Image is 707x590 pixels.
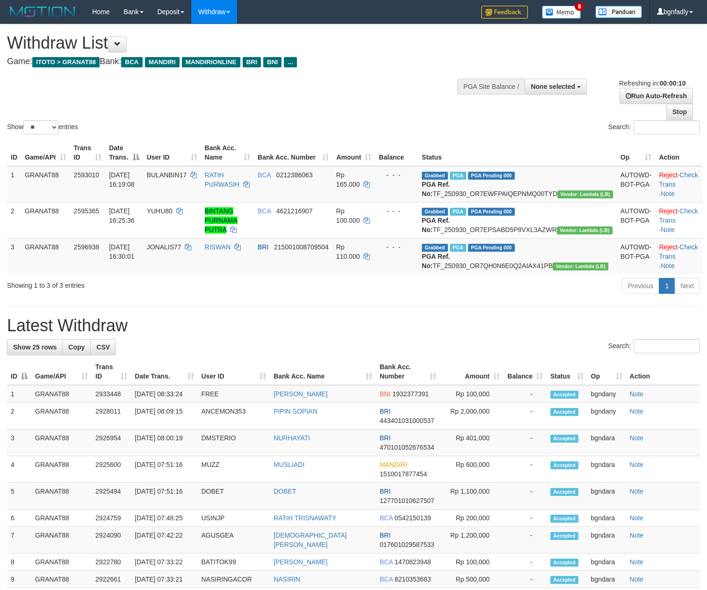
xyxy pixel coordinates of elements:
[131,385,197,403] td: [DATE] 08:33:24
[198,358,270,385] th: User ID: activate to sort column ascending
[440,430,504,456] td: Rp 401,000
[7,166,21,203] td: 1
[270,358,376,385] th: Bank Acc. Name: activate to sort column ascending
[380,497,434,504] span: Copy 127701010627507 to clipboard
[550,515,578,523] span: Accepted
[147,171,187,179] span: BULANBIN17
[617,202,656,238] td: AUTOWD-BOT-PGA
[90,339,116,355] a: CSV
[504,483,547,510] td: -
[630,558,644,566] a: Note
[7,430,31,456] td: 3
[587,430,626,456] td: bgndara
[31,554,92,571] td: GRANAT88
[547,358,587,385] th: Status: activate to sort column ascending
[422,181,450,197] b: PGA Ref. No:
[440,571,504,588] td: Rp 500,000
[121,57,142,67] span: BCA
[274,243,329,251] span: Copy 215001008709504 to clipboard
[198,483,270,510] td: DOBET
[243,57,261,67] span: BRI
[274,434,310,442] a: NURHAYATI
[504,430,547,456] td: -
[608,339,700,353] label: Search:
[7,238,21,274] td: 3
[258,171,271,179] span: BCA
[630,408,644,415] a: Note
[109,171,135,188] span: [DATE] 16:19:08
[31,571,92,588] td: GRANAT88
[617,238,656,274] td: AUTOWD-BOT-PGA
[92,483,131,510] td: 2925494
[7,483,31,510] td: 5
[380,417,434,424] span: Copy 443401031000537 to clipboard
[7,34,462,52] h1: Withdraw List
[481,6,528,19] img: Feedback.jpg
[198,403,270,430] td: ANCEMON353
[21,238,70,274] td: GRANAT88
[198,510,270,527] td: USINJP
[440,403,504,430] td: Rp 2,000,000
[13,343,57,351] span: Show 25 rows
[379,170,414,180] div: - - -
[550,488,578,496] span: Accepted
[92,358,131,385] th: Trans ID: activate to sort column ascending
[131,510,197,527] td: [DATE] 07:48:25
[147,207,173,215] span: YUHU80
[440,554,504,571] td: Rp 100,000
[32,57,100,67] span: ITOTO > GRANAT88
[380,541,434,548] span: Copy 017601029587533 to clipboard
[418,139,617,166] th: Status
[575,2,584,11] span: 8
[7,554,31,571] td: 8
[418,166,617,203] td: TF_250930_OR7EWFPAIQEPNMQ00TYD
[109,243,135,260] span: [DATE] 16:30:01
[258,243,268,251] span: BRI
[254,139,332,166] th: Bank Acc. Number: activate to sort column ascending
[550,408,578,416] span: Accepted
[31,510,92,527] td: GRANAT88
[31,403,92,430] td: GRANAT88
[380,434,390,442] span: BRI
[659,171,678,179] a: Reject
[380,390,390,398] span: BNI
[131,430,197,456] td: [DATE] 08:00:19
[659,243,678,251] a: Reject
[504,385,547,403] td: -
[92,554,131,571] td: 2922780
[659,207,698,224] a: Check Trans
[630,390,644,398] a: Note
[375,139,418,166] th: Balance
[380,488,390,495] span: BRI
[655,238,702,274] td: · ·
[7,385,31,403] td: 1
[7,456,31,483] td: 4
[557,190,613,198] span: Vendor URL: https://dashboard.q2checkout.com/secure
[504,358,547,385] th: Balance: activate to sort column ascending
[205,243,231,251] a: RISWAN
[450,172,466,180] span: Marked by bgndany
[182,57,240,67] span: MANDIRIONLINE
[595,6,642,18] img: panduan.png
[630,434,644,442] a: Note
[661,190,675,197] a: Note
[74,171,100,179] span: 2593010
[198,385,270,403] td: FREE
[659,80,685,87] strong: 00:00:10
[550,559,578,567] span: Accepted
[21,166,70,203] td: GRANAT88
[92,456,131,483] td: 2925600
[31,358,92,385] th: Game/API: activate to sort column ascending
[7,510,31,527] td: 6
[21,139,70,166] th: Game/API: activate to sort column ascending
[620,88,693,104] a: Run Auto-Refresh
[131,527,197,554] td: [DATE] 07:42:22
[630,488,644,495] a: Note
[468,244,515,252] span: PGA Pending
[276,171,313,179] span: Copy 0212386063 to clipboard
[440,483,504,510] td: Rp 1,100,000
[422,253,450,270] b: PGA Ref. No:
[198,527,270,554] td: AGUSGEA
[422,172,448,180] span: Grabbed
[274,488,296,495] a: DOBET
